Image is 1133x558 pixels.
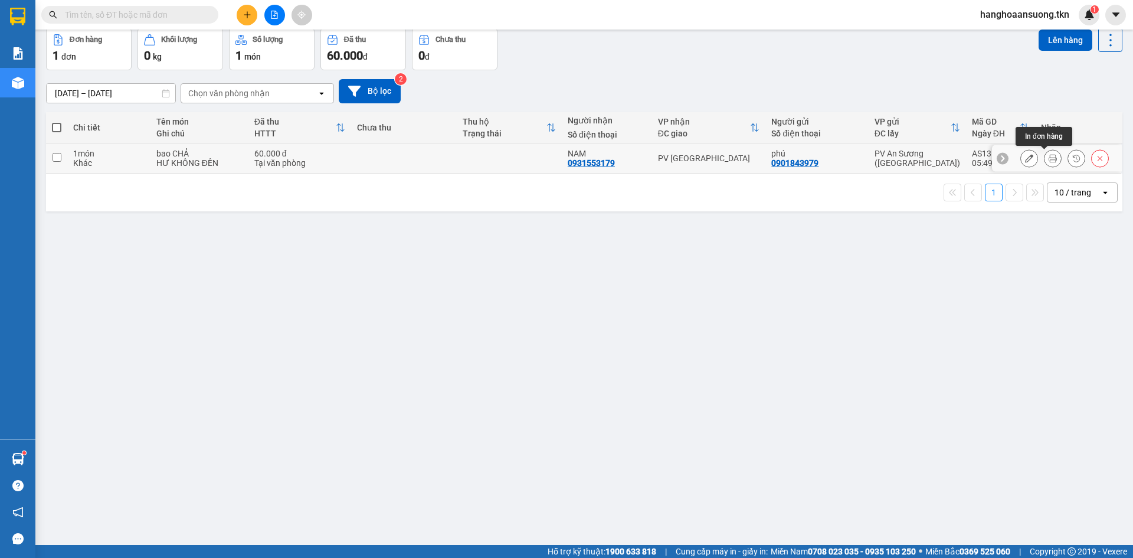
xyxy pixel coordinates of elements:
div: Khối lượng [161,35,197,44]
button: aim [292,5,312,25]
span: Miền Bắc [925,545,1010,558]
div: 05:49 [DATE] [972,158,1029,168]
span: aim [297,11,306,19]
div: VP nhận [658,117,751,126]
button: Số lượng1món [229,28,315,70]
div: Đã thu [254,117,336,126]
button: Đã thu60.000đ [320,28,406,70]
th: Toggle SortBy [248,112,351,143]
button: caret-down [1105,5,1126,25]
div: Thu hộ [463,117,546,126]
span: đ [363,52,368,61]
div: In đơn hàng [1016,127,1072,146]
th: Toggle SortBy [966,112,1035,143]
div: Người gửi [771,117,862,126]
span: notification [12,507,24,518]
img: warehouse-icon [12,453,24,465]
div: Chưa thu [435,35,466,44]
strong: 0369 525 060 [960,547,1010,556]
div: Ghi chú [156,129,243,138]
div: HƯ KHÔNG ĐỀN [156,158,243,168]
span: 0 [144,48,150,63]
span: plus [243,11,251,19]
span: Cung cấp máy in - giấy in: [676,545,768,558]
span: hanghoaansuong.tkn [971,7,1079,22]
span: đơn [61,52,76,61]
div: Chưa thu [357,123,450,132]
span: | [665,545,667,558]
sup: 1 [22,451,26,455]
th: Toggle SortBy [869,112,966,143]
span: | [1019,545,1021,558]
img: solution-icon [12,47,24,60]
span: 1 [235,48,242,63]
span: message [12,533,24,544]
div: ĐC lấy [875,129,951,138]
div: 1 món [73,149,144,158]
span: Miền Nam [771,545,916,558]
span: kg [153,52,162,61]
button: 1 [985,184,1003,201]
th: Toggle SortBy [457,112,562,143]
div: Sửa đơn hàng [1020,149,1038,167]
button: file-add [264,5,285,25]
button: Đơn hàng1đơn [46,28,132,70]
span: search [49,11,57,19]
img: icon-new-feature [1084,9,1095,20]
div: Số điện thoại [568,130,646,139]
span: 60.000 [327,48,363,63]
div: Trạng thái [463,129,546,138]
div: Chọn văn phòng nhận [188,87,270,99]
input: Tìm tên, số ĐT hoặc mã đơn [65,8,204,21]
span: 0 [418,48,425,63]
input: Select a date range. [47,84,175,103]
div: ĐC giao [658,129,751,138]
span: question-circle [12,480,24,491]
sup: 1 [1091,5,1099,14]
button: Lên hàng [1039,30,1092,51]
div: Số lượng [253,35,283,44]
div: PV An Sương ([GEOGRAPHIC_DATA]) [875,149,960,168]
div: Khác [73,158,144,168]
span: Hỗ trợ kỹ thuật: [548,545,656,558]
div: Ngày ĐH [972,129,1020,138]
button: Bộ lọc [339,79,401,103]
img: logo-vxr [10,8,25,25]
button: Khối lượng0kg [137,28,223,70]
div: Mã GD [972,117,1020,126]
div: Chi tiết [73,123,144,132]
div: PV [GEOGRAPHIC_DATA] [658,154,760,163]
th: Toggle SortBy [652,112,766,143]
span: 1 [53,48,59,63]
span: món [244,52,261,61]
div: Tên món [156,117,243,126]
img: warehouse-icon [12,77,24,89]
div: Người nhận [568,116,646,125]
div: Đã thu [344,35,366,44]
div: 10 / trang [1055,187,1091,198]
span: đ [425,52,430,61]
span: file-add [270,11,279,19]
button: plus [237,5,257,25]
sup: 2 [395,73,407,85]
div: HTTT [254,129,336,138]
strong: 1900 633 818 [605,547,656,556]
div: 0901843979 [771,158,818,168]
div: Đơn hàng [70,35,102,44]
div: bao CHẢ [156,149,243,158]
button: Chưa thu0đ [412,28,497,70]
div: VP gửi [875,117,951,126]
div: 60.000 đ [254,149,345,158]
div: NAM [568,149,646,158]
div: 0931553179 [568,158,615,168]
svg: open [317,89,326,98]
span: copyright [1067,547,1076,556]
span: ⚪️ [919,549,922,554]
strong: 0708 023 035 - 0935 103 250 [808,547,916,556]
div: AS1310250001 [972,149,1029,158]
svg: open [1101,188,1110,197]
div: Số điện thoại [771,129,862,138]
span: 1 [1092,5,1096,14]
div: Nhãn [1041,123,1115,132]
span: caret-down [1111,9,1121,20]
